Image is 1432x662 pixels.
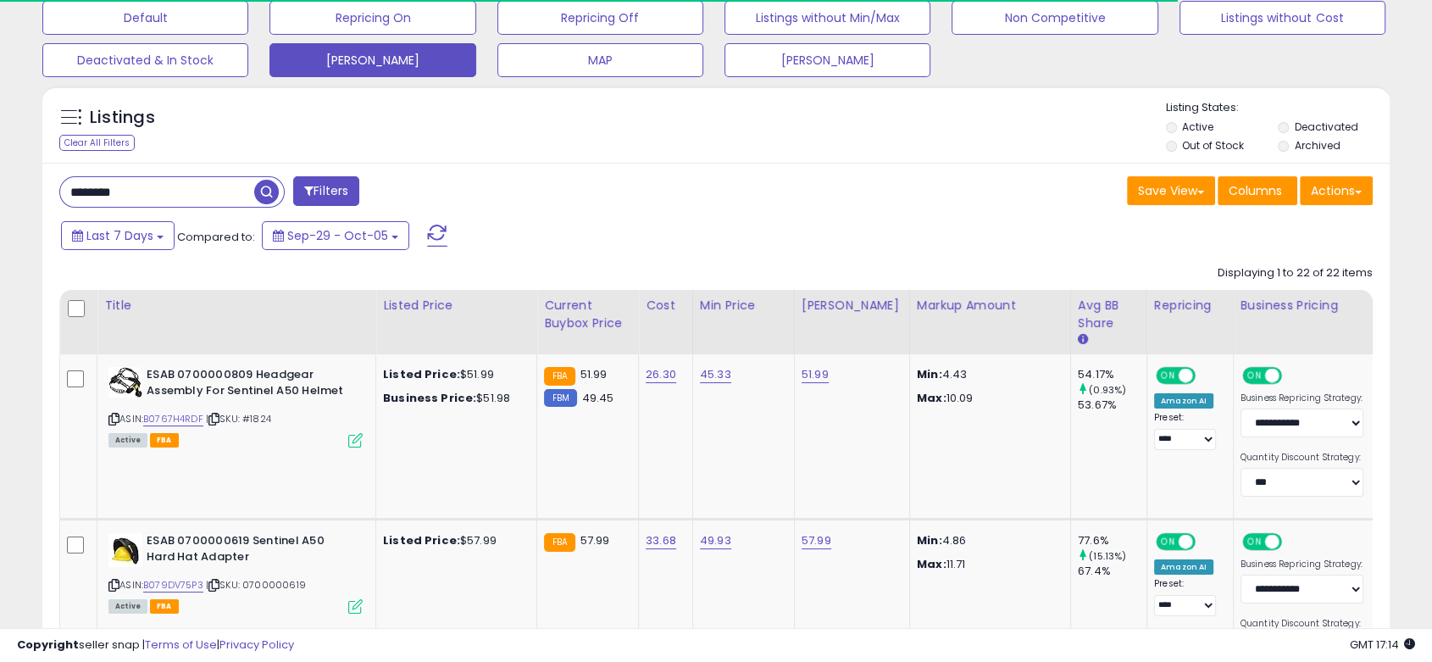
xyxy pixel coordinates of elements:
div: 54.17% [1078,367,1146,382]
span: 57.99 [580,532,609,548]
a: 33.68 [646,532,676,549]
small: (0.93%) [1089,383,1126,397]
div: Amazon AI [1154,393,1213,409]
div: Repricing [1154,297,1226,314]
a: 57.99 [802,532,831,549]
div: ASIN: [108,367,363,446]
div: $57.99 [383,533,524,548]
button: Actions [1300,176,1373,205]
button: Sep-29 - Oct-05 [262,221,409,250]
strong: Max: [917,390,946,406]
div: Listed Price [383,297,530,314]
span: 51.99 [580,366,607,382]
p: 4.43 [917,367,1057,382]
div: Current Buybox Price [544,297,631,332]
button: Filters [293,176,359,206]
div: Preset: [1154,578,1220,616]
a: B079DV75P3 [143,578,203,592]
strong: Min: [917,366,942,382]
span: OFF [1279,535,1306,549]
div: Min Price [700,297,787,314]
label: Archived [1295,138,1340,153]
span: | SKU: 0700000619 [206,578,306,592]
span: Columns [1229,182,1282,199]
button: [PERSON_NAME] [269,43,475,77]
label: Business Repricing Strategy: [1241,392,1363,404]
b: Listed Price: [383,366,460,382]
img: 41R0OHzr5pL._SL40_.jpg [108,533,142,567]
label: Out of Stock [1182,138,1244,153]
small: FBA [544,533,575,552]
strong: Copyright [17,637,79,653]
strong: Min: [917,532,942,548]
div: Cost [646,297,685,314]
a: Terms of Use [145,637,217,653]
strong: Max: [917,556,946,572]
span: OFF [1279,369,1306,383]
div: Amazon AI [1154,559,1213,575]
div: Markup Amount [917,297,1063,314]
a: 49.93 [700,532,731,549]
div: Clear All Filters [59,135,135,151]
div: $51.98 [383,391,524,406]
button: Repricing On [269,1,475,35]
label: Quantity Discount Strategy: [1241,452,1363,464]
div: [PERSON_NAME] [802,297,902,314]
div: Avg BB Share [1078,297,1140,332]
button: Default [42,1,248,35]
label: Active [1182,120,1213,134]
span: ON [1157,535,1179,549]
label: Quantity Discount Strategy: [1241,618,1363,630]
a: Privacy Policy [219,637,294,653]
button: Repricing Off [497,1,703,35]
span: ON [1244,535,1265,549]
a: 26.30 [646,366,676,383]
b: Business Price: [383,390,476,406]
label: Business Repricing Strategy: [1241,559,1363,570]
a: B0767H4RDF [143,412,203,426]
div: ASIN: [108,533,363,612]
p: 11.71 [917,557,1057,572]
span: OFF [1193,535,1220,549]
div: Business Pricing [1241,297,1413,314]
b: Listed Price: [383,532,460,548]
div: seller snap | | [17,637,294,654]
img: 419sbtmEXtL._SL40_.jpg [108,367,142,398]
small: FBA [544,367,575,386]
p: 10.09 [917,391,1057,406]
button: Last 7 Days [61,221,175,250]
span: FBA [150,599,179,614]
button: Columns [1218,176,1297,205]
div: Preset: [1154,412,1220,450]
button: Save View [1127,176,1215,205]
span: 2025-10-13 17:14 GMT [1350,637,1415,653]
div: 53.67% [1078,398,1146,413]
button: [PERSON_NAME] [724,43,930,77]
button: Deactivated & In Stock [42,43,248,77]
span: ON [1244,369,1265,383]
div: Displaying 1 to 22 of 22 items [1218,265,1373,281]
span: All listings currently available for purchase on Amazon [108,599,147,614]
button: MAP [497,43,703,77]
span: All listings currently available for purchase on Amazon [108,433,147,448]
a: 51.99 [802,366,829,383]
small: (15.13%) [1089,549,1126,563]
span: Last 7 Days [86,227,153,244]
span: ON [1157,369,1179,383]
b: ESAB 0700000809 Headgear Assembly For Sentinel A50 Helmet [147,367,352,403]
span: | SKU: #1824 [206,412,271,426]
small: Avg BB Share. [1078,332,1088,348]
h5: Listings [90,106,155,130]
div: Title [104,297,369,314]
button: Listings without Cost [1179,1,1385,35]
button: Listings without Min/Max [724,1,930,35]
p: 4.86 [917,533,1057,548]
span: Compared to: [177,229,255,245]
span: 49.45 [581,390,613,406]
small: FBM [544,389,577,407]
div: 77.6% [1078,533,1146,548]
div: $51.99 [383,367,524,382]
span: OFF [1193,369,1220,383]
span: Sep-29 - Oct-05 [287,227,388,244]
div: 67.4% [1078,564,1146,579]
